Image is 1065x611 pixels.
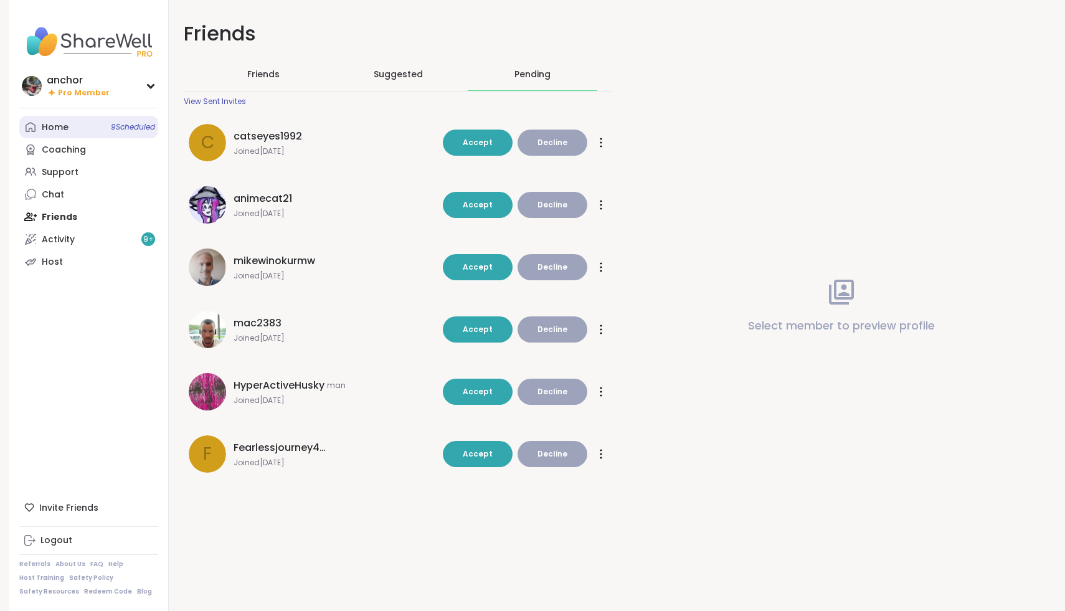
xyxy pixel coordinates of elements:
div: Home [42,121,69,134]
span: Decline [537,448,567,460]
span: Friends [247,68,280,80]
span: 9 + [143,234,154,245]
span: Accept [463,262,493,272]
p: Select member to preview profile [748,317,935,334]
img: ShareWell Nav Logo [19,20,158,64]
button: Accept [443,254,513,280]
button: Accept [443,316,513,343]
span: Joined [DATE] [234,458,435,468]
span: Accept [463,199,493,210]
button: Accept [443,441,513,467]
span: Joined [DATE] [234,333,435,343]
span: Decline [537,262,567,273]
span: c [201,130,214,156]
a: Activity9+ [19,228,158,250]
button: Decline [518,316,587,343]
a: Safety Policy [69,574,113,582]
span: 9 Scheduled [111,122,155,132]
span: animecat21 [234,191,292,206]
button: Decline [518,379,587,405]
span: Joined [DATE] [234,395,435,405]
a: About Us [55,560,85,569]
img: anchor [22,76,42,96]
button: Decline [518,130,587,156]
span: Pro Member [58,88,110,98]
span: Joined [DATE] [234,146,435,156]
div: View Sent Invites [184,97,246,107]
a: Chat [19,183,158,206]
img: mac2383 [189,311,226,348]
div: Host [42,256,63,268]
a: Safety Resources [19,587,79,596]
div: Chat [42,189,64,201]
span: Decline [537,137,567,148]
span: Accept [463,137,493,148]
span: Accept [463,448,493,459]
img: animecat21 [189,186,226,224]
a: Blog [137,587,152,596]
img: HyperActiveHusky [189,373,226,410]
span: F [203,441,212,467]
button: Decline [518,254,587,280]
a: Host Training [19,574,64,582]
div: Pending [514,68,551,80]
a: Referrals [19,560,50,569]
a: FAQ [90,560,103,569]
div: Activity [42,234,75,246]
span: Joined [DATE] [234,209,435,219]
a: Home9Scheduled [19,116,158,138]
a: Redeem Code [84,587,132,596]
span: man [327,381,346,391]
div: anchor [47,73,110,87]
a: Host [19,250,158,273]
div: Coaching [42,144,86,156]
a: Coaching [19,138,158,161]
h1: Friends [184,20,612,48]
span: mac2383 [234,316,282,331]
button: Accept [443,379,513,405]
span: Suggested [374,68,423,80]
div: Support [42,166,78,179]
span: Accept [463,386,493,397]
span: Decline [537,324,567,335]
span: catseyes1992 [234,129,302,144]
span: mikewinokurmw [234,253,315,268]
span: Fearlessjourney4love [234,440,327,455]
a: Help [108,560,123,569]
div: Logout [40,534,72,547]
button: Decline [518,441,587,467]
span: HyperActiveHusky [234,378,324,393]
span: Decline [537,386,567,397]
span: Joined [DATE] [234,271,435,281]
a: Support [19,161,158,183]
img: mikewinokurmw [189,249,226,286]
span: Accept [463,324,493,334]
a: Logout [19,529,158,552]
button: Accept [443,130,513,156]
button: Accept [443,192,513,218]
div: Invite Friends [19,496,158,519]
button: Decline [518,192,587,218]
span: Decline [537,199,567,211]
